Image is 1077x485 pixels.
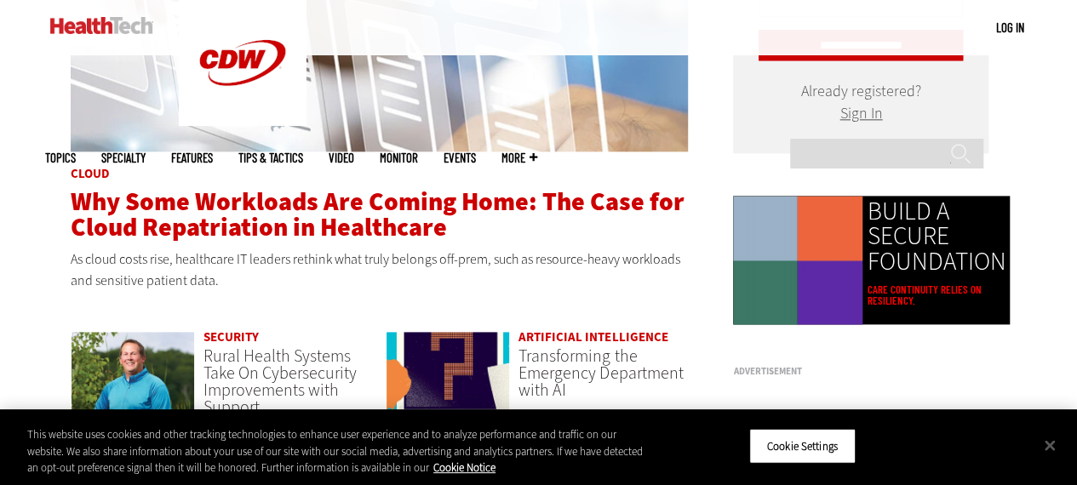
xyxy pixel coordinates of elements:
[179,112,306,130] a: CDW
[733,196,862,325] img: Colorful animated shapes
[101,151,146,164] span: Specialty
[203,345,357,419] a: Rural Health Systems Take On Cybersecurity Improvements with Support
[386,331,511,426] img: illustration of question mark
[50,17,153,34] img: Home
[171,151,213,164] a: Features
[71,185,685,244] a: Why Some Workloads Are Coming Home: The Case for Cloud Repatriation in Healthcare
[71,331,196,426] img: Jim Roeder
[518,328,667,345] a: Artificial Intelligence
[867,199,1005,274] a: BUILD A SECURE FOUNDATION
[386,331,511,442] a: illustration of question mark
[867,284,1005,306] a: Care continuity relies on resiliency.
[518,345,683,402] a: Transforming the Emergency Department with AI
[71,248,689,292] p: As cloud costs rise, healthcare IT leaders rethink what truly belongs off-prem, such as resource-...
[501,151,537,164] span: More
[444,151,476,164] a: Events
[380,151,418,164] a: MonITor
[238,151,303,164] a: Tips & Tactics
[71,331,196,442] a: Jim Roeder
[27,426,646,476] div: This website uses cookies and other tracking technologies to enhance user experience and to analy...
[45,151,76,164] span: Topics
[1031,426,1068,464] button: Close
[433,460,496,475] a: More information about your privacy
[203,328,259,345] a: Security
[749,428,856,464] button: Cookie Settings
[996,20,1024,35] a: Log in
[996,19,1024,37] div: User menu
[733,367,988,376] h3: Advertisement
[329,151,354,164] a: Video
